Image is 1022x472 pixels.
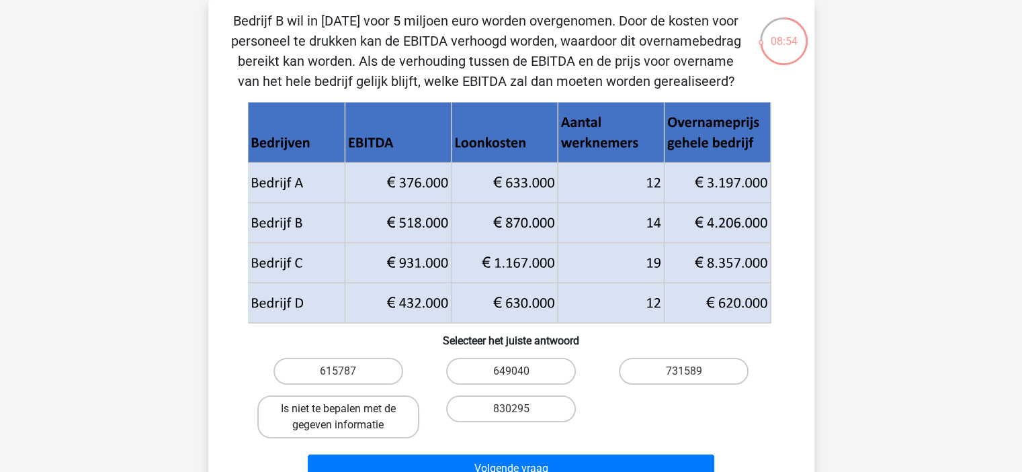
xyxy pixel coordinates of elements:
[230,11,742,91] p: Bedrijf B wil in [DATE] voor 5 miljoen euro worden overgenomen. Door de kosten voor personeel te ...
[619,358,749,385] label: 731589
[257,395,419,438] label: Is niet te bepalen met de gegeven informatie
[273,358,403,385] label: 615787
[446,395,576,422] label: 830295
[446,358,576,385] label: 649040
[759,16,809,50] div: 08:54
[230,324,793,347] h6: Selecteer het juiste antwoord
